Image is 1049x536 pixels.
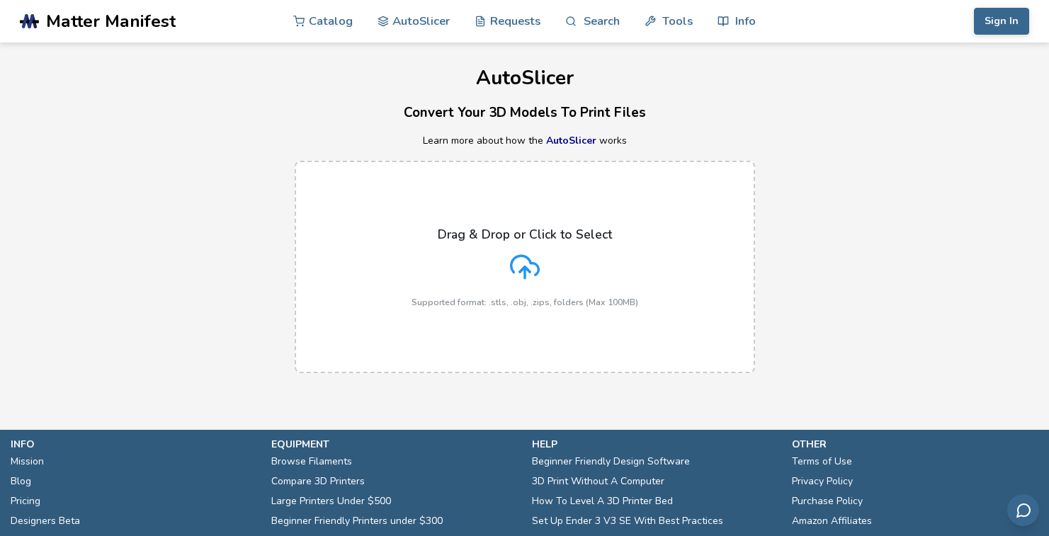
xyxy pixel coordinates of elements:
[271,511,443,531] a: Beginner Friendly Printers under $300
[11,437,257,452] p: info
[11,511,80,531] a: Designers Beta
[271,452,352,472] a: Browse Filaments
[11,491,40,511] a: Pricing
[412,297,638,307] p: Supported format: .stls, .obj, .zips, folders (Max 100MB)
[271,437,518,452] p: equipment
[792,452,852,472] a: Terms of Use
[792,472,853,491] a: Privacy Policy
[792,437,1038,452] p: other
[271,491,391,511] a: Large Printers Under $500
[11,452,44,472] a: Mission
[438,227,612,241] p: Drag & Drop or Click to Select
[532,437,778,452] p: help
[46,11,176,31] span: Matter Manifest
[532,511,723,531] a: Set Up Ender 3 V3 SE With Best Practices
[792,491,863,511] a: Purchase Policy
[532,491,673,511] a: How To Level A 3D Printer Bed
[1007,494,1039,526] button: Send feedback via email
[974,8,1029,35] button: Sign In
[546,134,596,147] a: AutoSlicer
[11,472,31,491] a: Blog
[792,511,872,531] a: Amazon Affiliates
[271,472,365,491] a: Compare 3D Printers
[532,472,664,491] a: 3D Print Without A Computer
[532,452,690,472] a: Beginner Friendly Design Software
